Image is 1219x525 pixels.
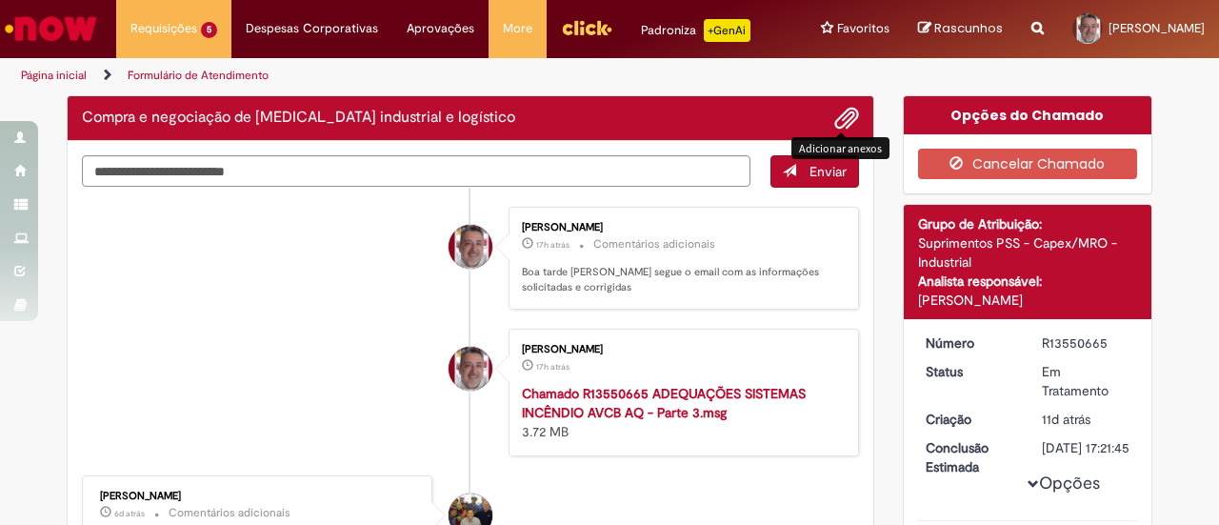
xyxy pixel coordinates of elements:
[911,438,1029,476] dt: Conclusão Estimada
[522,222,839,233] div: [PERSON_NAME]
[522,385,806,421] a: Chamado R13550665 ADEQUAÇÕES SISTEMAS INCÊNDIO AVCB AQ - Parte 3.msg
[704,19,750,42] p: +GenAi
[918,20,1003,38] a: Rascunhos
[522,265,839,294] p: Boa tarde [PERSON_NAME] segue o email com as informações solicitadas e corrigidas
[837,19,889,38] span: Favoritos
[834,106,859,131] button: Adicionar anexos
[904,96,1152,134] div: Opções do Chamado
[130,19,197,38] span: Requisições
[522,384,839,441] div: 3.72 MB
[114,508,145,519] time: 24/09/2025 22:06:55
[82,110,515,127] h2: Compra e negociação de Capex industrial e logístico Histórico de tíquete
[114,508,145,519] span: 6d atrás
[1109,20,1205,36] span: [PERSON_NAME]
[1042,333,1130,353] div: R13550665
[128,68,269,83] a: Formulário de Atendimento
[1042,411,1090,428] span: 11d atrás
[918,233,1138,272] div: Suprimentos PSS - Capex/MRO - Industrial
[522,344,839,355] div: [PERSON_NAME]
[82,155,750,187] textarea: Digite sua mensagem aqui...
[911,362,1029,381] dt: Status
[246,19,378,38] span: Despesas Corporativas
[911,333,1029,353] dt: Número
[536,361,570,373] time: 29/09/2025 19:04:39
[407,19,474,38] span: Aprovações
[21,68,87,83] a: Página inicial
[2,10,100,48] img: ServiceNow
[14,58,798,93] ul: Trilhas de página
[1042,410,1130,429] div: 19/09/2025 13:21:40
[918,291,1138,310] div: [PERSON_NAME]
[791,137,889,159] div: Adicionar anexos
[641,19,750,42] div: Padroniza
[809,163,847,180] span: Enviar
[169,505,290,521] small: Comentários adicionais
[1042,362,1130,400] div: Em Tratamento
[918,214,1138,233] div: Grupo de Atribuição:
[593,236,715,252] small: Comentários adicionais
[934,19,1003,37] span: Rascunhos
[536,361,570,373] span: 17h atrás
[911,410,1029,429] dt: Criação
[503,19,532,38] span: More
[449,225,492,269] div: Alexandre Soares Da Rocha
[1042,411,1090,428] time: 19/09/2025 13:21:40
[536,239,570,251] span: 17h atrás
[918,272,1138,291] div: Analista responsável:
[100,491,417,502] div: [PERSON_NAME]
[1042,438,1130,457] div: [DATE] 17:21:45
[536,239,570,251] time: 29/09/2025 19:05:15
[918,149,1138,179] button: Cancelar Chamado
[561,13,612,42] img: click_logo_yellow_360x200.png
[770,155,859,188] button: Enviar
[449,347,492,391] div: Alexandre Soares Da Rocha
[201,22,217,38] span: 5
